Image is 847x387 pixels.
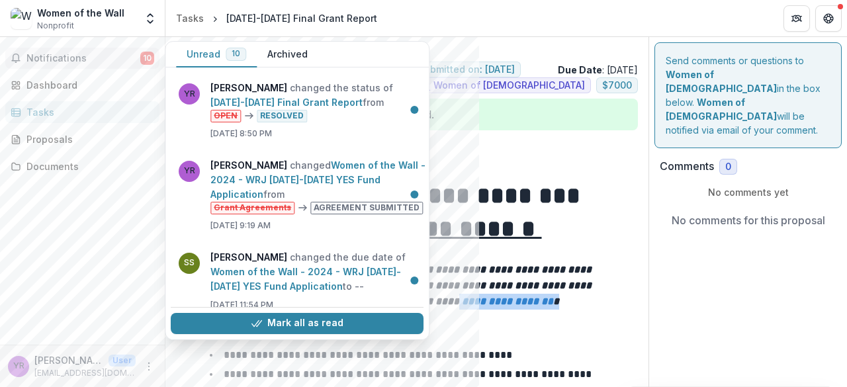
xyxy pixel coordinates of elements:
div: Tasks [176,11,204,25]
strong: Women of [DEMOGRAPHIC_DATA] [666,97,777,122]
span: 10 [232,49,240,58]
span: 10 [140,52,154,65]
div: Documents [26,159,149,173]
p: No comments for this proposal [672,212,825,228]
button: Mark all as read [171,313,423,334]
a: Proposals [5,128,159,150]
button: Partners [783,5,810,32]
div: Dashboard [26,78,149,92]
span: Submitted on: [DATE] [418,64,515,75]
div: Women of the Wall [37,6,124,20]
p: changed the due date of to -- [210,250,416,294]
a: Women of the Wall - 2024 - WRJ [DATE]-[DATE] YES Fund Application [210,159,425,200]
h2: Comments [660,160,714,173]
span: $ 7000 [602,80,632,91]
a: [DATE]-[DATE] Final Grant Report [210,97,363,108]
button: Archived [257,42,318,67]
p: [DATE] 9:19 AM [210,220,428,232]
button: Notifications10 [5,48,159,69]
a: Tasks [5,101,159,123]
button: More [141,359,157,374]
div: [DATE]-[DATE] Final Grant Report [226,11,377,25]
a: Dashboard [5,74,159,96]
p: [PERSON_NAME] [34,353,103,367]
a: Tasks [171,9,209,28]
button: Open entity switcher [141,5,159,32]
p: changed from [210,158,428,214]
strong: Women of [DEMOGRAPHIC_DATA] [666,69,777,94]
div: Tasks [26,105,149,119]
nav: breadcrumb [171,9,382,28]
p: [EMAIL_ADDRESS][DOMAIN_NAME] [34,367,136,379]
span: 0 [725,161,731,173]
p: : [DATE] [558,63,638,77]
p: changed the status of from [210,81,416,122]
span: Women of [DEMOGRAPHIC_DATA] [433,80,585,91]
div: Yochi Rapperport [13,362,24,370]
img: Women of the Wall [11,8,32,29]
strong: Due Date [558,64,602,75]
span: Notifications [26,53,140,64]
a: Women of the Wall - 2024 - WRJ [DATE]-[DATE] YES Fund Application [210,266,401,292]
a: Documents [5,155,159,177]
button: Get Help [815,5,842,32]
p: User [109,355,136,366]
p: No comments yet [660,185,836,199]
div: Proposals [26,132,149,146]
div: Send comments or questions to in the box below. will be notified via email of your comment. [654,42,842,148]
button: Unread [176,42,257,67]
span: Nonprofit [37,20,74,32]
